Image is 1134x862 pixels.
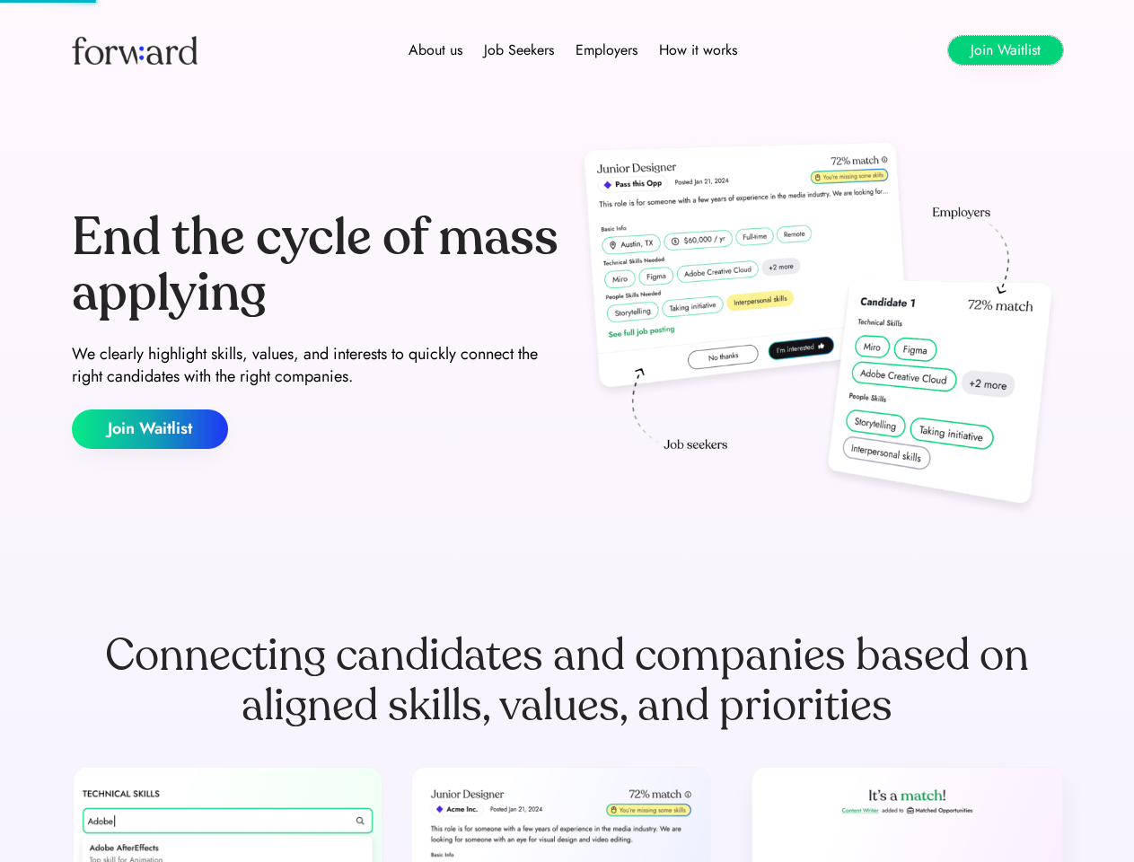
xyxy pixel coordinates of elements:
div: Job Seekers [484,40,554,61]
div: How it works [659,40,737,61]
button: Join Waitlist [72,409,228,449]
div: About us [409,40,462,61]
img: Forward logo [72,36,198,65]
button: Join Waitlist [948,36,1063,65]
div: We clearly highlight skills, values, and interests to quickly connect the right candidates with t... [72,343,560,388]
div: Connecting candidates and companies based on aligned skills, values, and priorities [72,630,1063,731]
img: hero-image.png [575,136,1063,523]
div: End the cycle of mass applying [72,210,560,321]
div: Employers [576,40,637,61]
